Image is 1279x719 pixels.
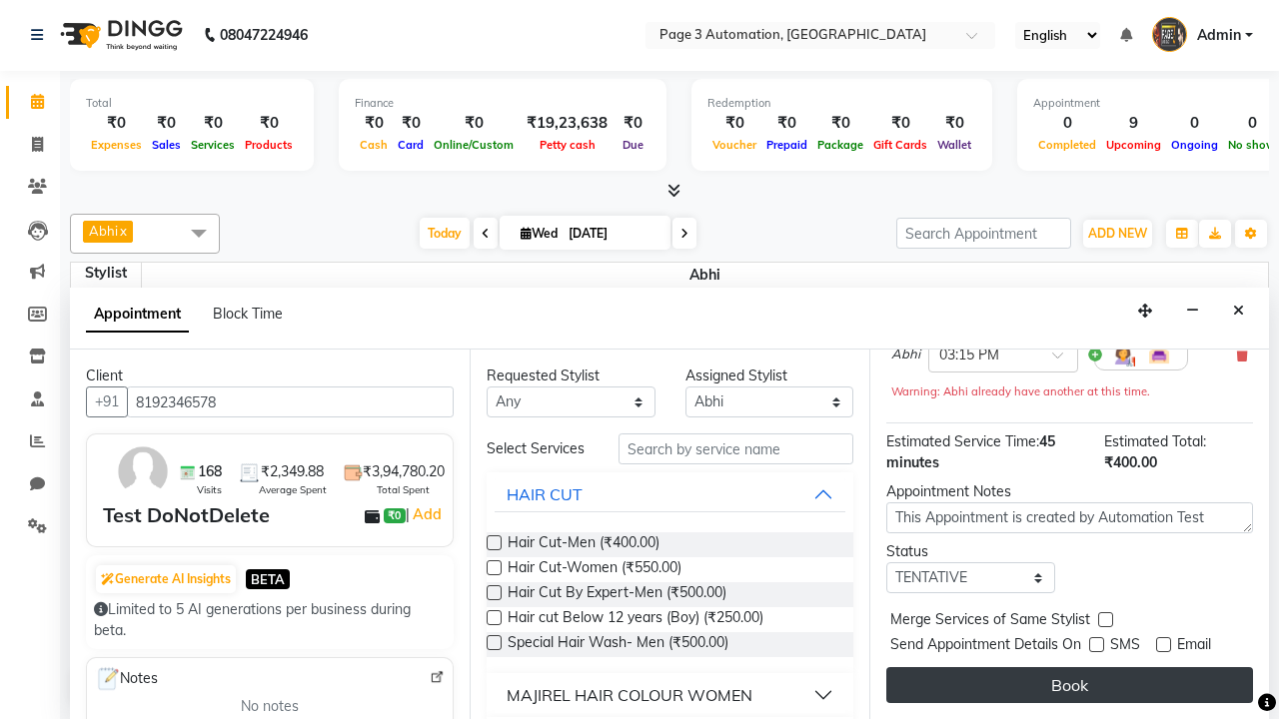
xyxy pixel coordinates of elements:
[487,365,655,386] div: Requested Stylist
[1104,453,1157,471] span: ₹400.00
[1224,296,1253,327] button: Close
[891,384,1150,398] small: Warning: Abhi already have another at this time.
[1152,17,1187,52] img: Admin
[618,138,648,152] span: Due
[147,138,186,152] span: Sales
[1101,138,1166,152] span: Upcoming
[355,138,393,152] span: Cash
[410,502,445,526] a: Add
[142,263,1269,288] span: Abhi
[508,582,726,607] span: Hair Cut By Expert-Men (₹500.00)
[616,112,650,135] div: ₹0
[868,112,932,135] div: ₹0
[86,365,454,386] div: Client
[363,461,445,482] span: ₹3,94,780.20
[495,677,845,713] button: MAJIREL HAIR COLOUR WOMEN
[685,365,854,386] div: Assigned Stylist
[89,223,118,239] span: Abhi
[1083,220,1152,248] button: ADD NEW
[563,219,662,249] input: 2025-10-01
[246,569,290,588] span: BETA
[508,532,659,557] span: Hair Cut-Men (₹400.00)
[377,482,430,497] span: Total Spent
[1110,634,1140,659] span: SMS
[1101,112,1166,135] div: 9
[761,138,812,152] span: Prepaid
[393,138,429,152] span: Card
[1088,226,1147,241] span: ADD NEW
[429,138,519,152] span: Online/Custom
[355,112,393,135] div: ₹0
[1104,432,1206,450] span: Estimated Total:
[886,432,1039,450] span: Estimated Service Time:
[932,138,976,152] span: Wallet
[406,502,445,526] span: |
[516,226,563,241] span: Wed
[118,223,127,239] a: x
[127,386,454,417] input: Search by Name/Mobile/Email/Code
[220,7,308,63] b: 08047224946
[95,666,158,692] span: Notes
[812,112,868,135] div: ₹0
[71,263,141,284] div: Stylist
[707,95,976,112] div: Redemption
[890,609,1090,634] span: Merge Services of Same Stylist
[86,112,147,135] div: ₹0
[96,565,236,593] button: Generate AI Insights
[1033,112,1101,135] div: 0
[86,386,128,417] button: +91
[51,7,188,63] img: logo
[94,599,446,641] div: Limited to 5 AI generations per business during beta.
[240,112,298,135] div: ₹0
[420,218,470,249] span: Today
[535,138,601,152] span: Petty cash
[186,112,240,135] div: ₹0
[1111,343,1135,366] img: Hairdresser.png
[932,112,976,135] div: ₹0
[896,218,1071,249] input: Search Appointment
[508,632,728,657] span: Special Hair Wash- Men (₹500.00)
[114,442,172,500] img: avatar
[507,683,752,707] div: MAJIREL HAIR COLOUR WOMEN
[213,305,283,323] span: Block Time
[103,500,270,530] div: Test DoNotDelete
[355,95,650,112] div: Finance
[198,461,222,482] span: 168
[393,112,429,135] div: ₹0
[508,607,763,632] span: Hair cut Below 12 years (Boy) (₹250.00)
[886,481,1253,502] div: Appointment Notes
[384,508,405,524] span: ₹0
[186,138,240,152] span: Services
[1166,112,1223,135] div: 0
[619,433,853,464] input: Search by service name
[259,482,327,497] span: Average Spent
[261,461,324,482] span: ₹2,349.88
[86,297,189,333] span: Appointment
[86,138,147,152] span: Expenses
[1197,25,1241,46] span: Admin
[886,541,1055,562] div: Status
[241,696,299,717] span: No notes
[519,112,616,135] div: ₹19,23,638
[508,557,681,582] span: Hair Cut-Women (₹550.00)
[812,138,868,152] span: Package
[1166,138,1223,152] span: Ongoing
[507,482,583,506] div: HAIR CUT
[495,476,845,512] button: HAIR CUT
[472,438,604,459] div: Select Services
[1147,343,1171,366] img: Interior.png
[890,634,1081,659] span: Send Appointment Details On
[429,112,519,135] div: ₹0
[886,667,1253,703] button: Book
[1033,138,1101,152] span: Completed
[1177,634,1211,659] span: Email
[86,95,298,112] div: Total
[197,482,222,497] span: Visits
[707,112,761,135] div: ₹0
[240,138,298,152] span: Products
[761,112,812,135] div: ₹0
[868,138,932,152] span: Gift Cards
[707,138,761,152] span: Voucher
[147,112,186,135] div: ₹0
[891,345,920,364] span: Abhi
